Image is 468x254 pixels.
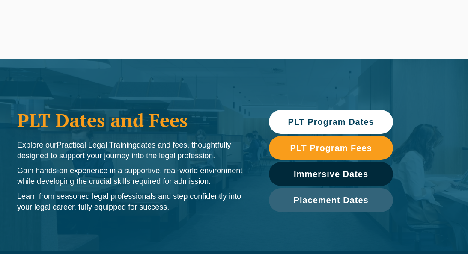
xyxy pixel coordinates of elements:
[288,118,374,126] span: PLT Program Dates
[294,170,368,178] span: Immersive Dates
[269,110,393,134] a: PLT Program Dates
[17,109,252,131] h1: PLT Dates and Fees
[269,188,393,212] a: Placement Dates
[17,140,252,161] p: Explore our dates and fees, thoughtfully designed to support your journey into the legal profession.
[269,136,393,160] a: PLT Program Fees
[17,191,252,213] p: Learn from seasoned legal professionals and step confidently into your legal career, fully equipp...
[294,196,369,204] span: Placement Dates
[269,162,393,186] a: Immersive Dates
[290,144,372,152] span: PLT Program Fees
[17,165,252,187] p: Gain hands-on experience in a supportive, real-world environment while developing the crucial ski...
[57,141,137,149] span: Practical Legal Training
